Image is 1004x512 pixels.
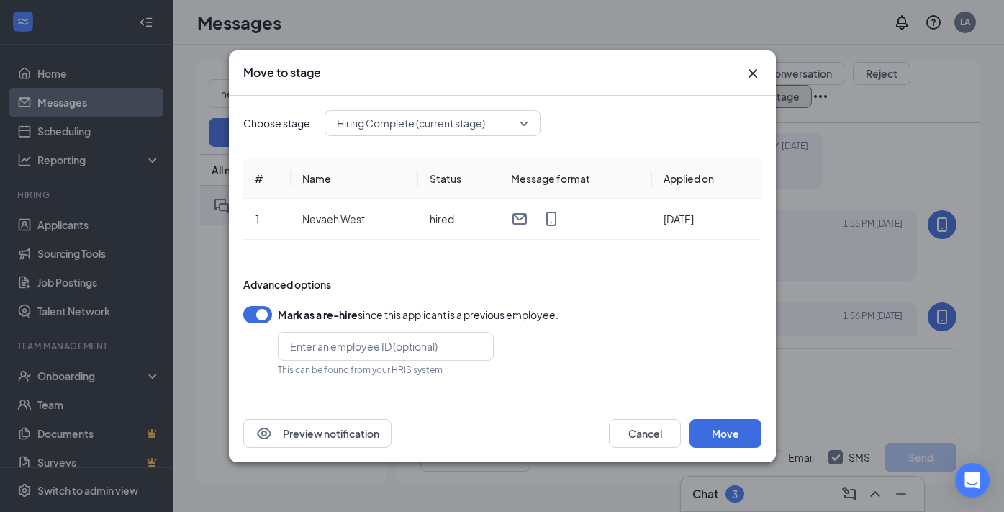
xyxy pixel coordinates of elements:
[744,65,761,82] button: Close
[417,159,499,199] th: Status
[243,115,313,131] span: Choose stage:
[511,210,528,228] svg: Email
[651,159,761,199] th: Applied on
[744,65,761,82] svg: Cross
[609,419,681,448] button: Cancel
[290,199,417,240] td: Nevaeh West
[651,199,761,240] td: [DATE]
[243,277,761,292] div: Advanced options
[278,364,494,376] div: This can be found from your HRIS system
[543,210,560,228] svg: MobileSms
[278,306,558,323] div: since this applicant is a previous employee.
[499,159,652,199] th: Message format
[278,332,494,361] input: Enter an employee ID (optional)
[417,199,499,240] td: hired
[278,308,358,321] b: Mark as a re-hire
[337,112,485,134] span: Hiring Complete (current stage)
[955,463,990,498] div: Open Intercom Messenger
[255,425,273,442] svg: Eye
[689,419,761,448] button: Move
[243,419,392,448] button: EyePreview notification
[243,65,321,81] h3: Move to stage
[290,159,417,199] th: Name
[243,159,291,199] th: #
[255,212,261,225] span: 1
